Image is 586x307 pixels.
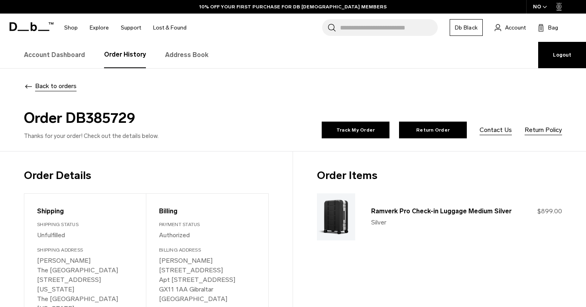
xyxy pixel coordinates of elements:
a: Shop [64,14,78,42]
span: $899.00 [537,207,562,215]
p: Unfulfilled [37,230,133,240]
a: Db Black [450,19,483,36]
a: Account [495,23,526,32]
span: Silver [371,218,386,227]
h3: Order Items [317,167,562,184]
div: Billing [159,207,256,216]
a: Contact Us [480,125,512,135]
span: Back to orders [35,81,77,91]
p: Thanks for your order! Check out the details below. [24,132,290,141]
div: Payment Status [159,221,256,228]
a: Ramverk Pro Check-in Luggage Medium Silver [371,207,511,215]
a: Return Order [399,122,467,138]
a: 10% OFF YOUR FIRST PURCHASE FOR DB [DEMOGRAPHIC_DATA] MEMBERS [199,3,387,10]
a: Support [121,14,141,42]
div: Shipping Status [37,221,133,228]
h2: Order DB385729 [24,107,290,129]
span: Account [505,24,526,32]
a: Logout [538,42,586,68]
a: Lost & Found [153,14,187,42]
div: Shipping [37,207,133,216]
h3: Order Details [24,167,269,184]
a: Order History [104,42,146,68]
a: Account Dashboard [24,42,85,68]
img: Ramverk Pro Check-in Luggage Medium Silver [317,193,355,240]
p: [PERSON_NAME] [STREET_ADDRESS] Apt [STREET_ADDRESS] GX11 1AA Gibraltar [GEOGRAPHIC_DATA] [159,256,256,304]
a: Track My Order [322,122,389,138]
div: Shipping Address [37,246,133,254]
a: Address Book [165,42,208,68]
button: Bag [538,23,558,32]
span: Bag [548,24,558,32]
a: Back to orders [24,82,77,90]
a: Return Policy [525,125,562,135]
a: Explore [90,14,109,42]
div: Billing Address [159,246,256,254]
nav: Main Navigation [58,14,193,42]
p: Authorized [159,230,256,240]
